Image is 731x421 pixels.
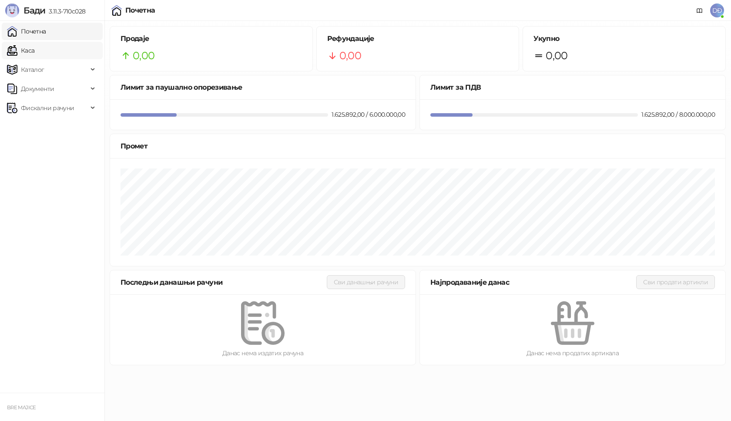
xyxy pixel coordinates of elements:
[125,7,155,14] div: Почетна
[21,61,44,78] span: Каталог
[23,5,45,16] span: Бади
[133,47,154,64] span: 0,00
[693,3,707,17] a: Документација
[45,7,85,15] span: 3.11.3-710c028
[5,3,19,17] img: Logo
[121,34,302,44] h5: Продаје
[339,47,361,64] span: 0,00
[330,110,407,119] div: 1.625.892,00 / 6.000.000,00
[430,277,636,288] div: Најпродаваније данас
[121,82,405,93] div: Лимит за паушално опорезивање
[430,82,715,93] div: Лимит за ПДВ
[124,348,402,358] div: Данас нема издатих рачуна
[636,275,715,289] button: Сви продати артикли
[327,275,405,289] button: Сви данашњи рачуни
[21,80,54,98] span: Документи
[710,3,724,17] span: DĐ
[7,404,36,411] small: BRE MAJICE
[434,348,711,358] div: Данас нема продатих артикала
[327,34,509,44] h5: Рефундације
[121,277,327,288] div: Последњи данашњи рачуни
[121,141,715,152] div: Промет
[7,23,46,40] a: Почетна
[533,34,715,44] h5: Укупно
[546,47,567,64] span: 0,00
[7,42,34,59] a: Каса
[640,110,717,119] div: 1.625.892,00 / 8.000.000,00
[21,99,74,117] span: Фискални рачуни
